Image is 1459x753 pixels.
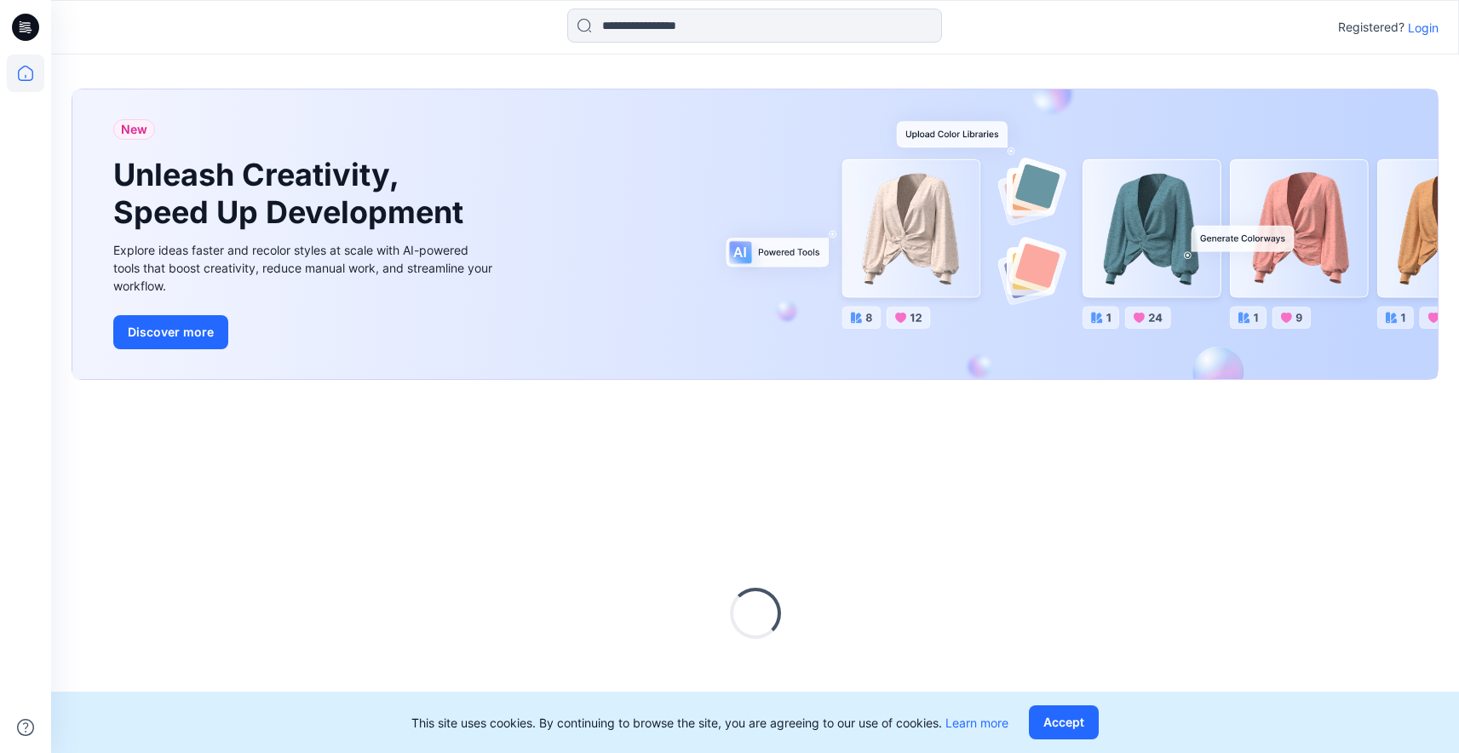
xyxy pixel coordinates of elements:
[1338,17,1404,37] p: Registered?
[121,119,147,140] span: New
[945,716,1008,730] a: Learn more
[113,315,228,349] button: Discover more
[113,315,497,349] a: Discover more
[113,157,471,230] h1: Unleash Creativity, Speed Up Development
[113,241,497,295] div: Explore ideas faster and recolor styles at scale with AI-powered tools that boost creativity, red...
[1408,19,1439,37] p: Login
[411,714,1008,732] p: This site uses cookies. By continuing to browse the site, you are agreeing to our use of cookies.
[1029,705,1099,739] button: Accept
